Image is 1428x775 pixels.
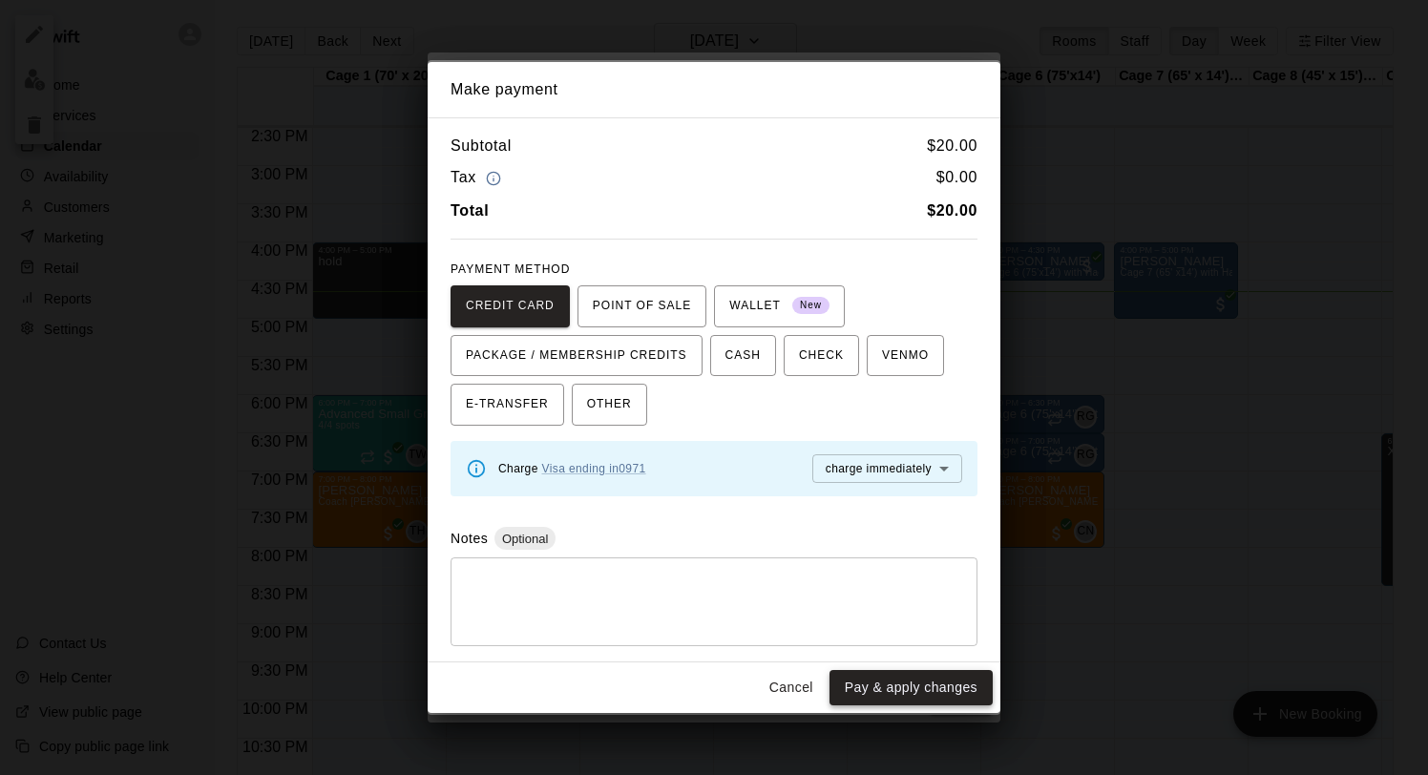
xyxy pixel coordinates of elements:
[826,462,932,475] span: charge immediately
[428,62,1000,117] h2: Make payment
[927,202,977,219] b: $ 20.00
[725,341,761,371] span: CASH
[792,293,829,319] span: New
[451,285,570,327] button: CREDIT CARD
[451,384,564,426] button: E-TRANSFER
[927,134,977,158] h6: $ 20.00
[451,335,703,377] button: PACKAGE / MEMBERSHIP CREDITS
[451,134,512,158] h6: Subtotal
[761,670,822,705] button: Cancel
[784,335,859,377] button: CHECK
[829,670,993,705] button: Pay & apply changes
[466,291,555,322] span: CREDIT CARD
[451,165,506,191] h6: Tax
[498,462,646,475] span: Charge
[451,262,570,276] span: PAYMENT METHOD
[593,291,691,322] span: POINT OF SALE
[882,341,929,371] span: VENMO
[466,341,687,371] span: PACKAGE / MEMBERSHIP CREDITS
[577,285,706,327] button: POINT OF SALE
[729,291,829,322] span: WALLET
[542,462,646,475] a: Visa ending in 0971
[799,341,844,371] span: CHECK
[572,384,647,426] button: OTHER
[494,532,556,546] span: Optional
[451,531,488,546] label: Notes
[466,389,549,420] span: E-TRANSFER
[936,165,977,191] h6: $ 0.00
[587,389,632,420] span: OTHER
[451,202,489,219] b: Total
[867,335,944,377] button: VENMO
[710,335,776,377] button: CASH
[714,285,845,327] button: WALLET New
